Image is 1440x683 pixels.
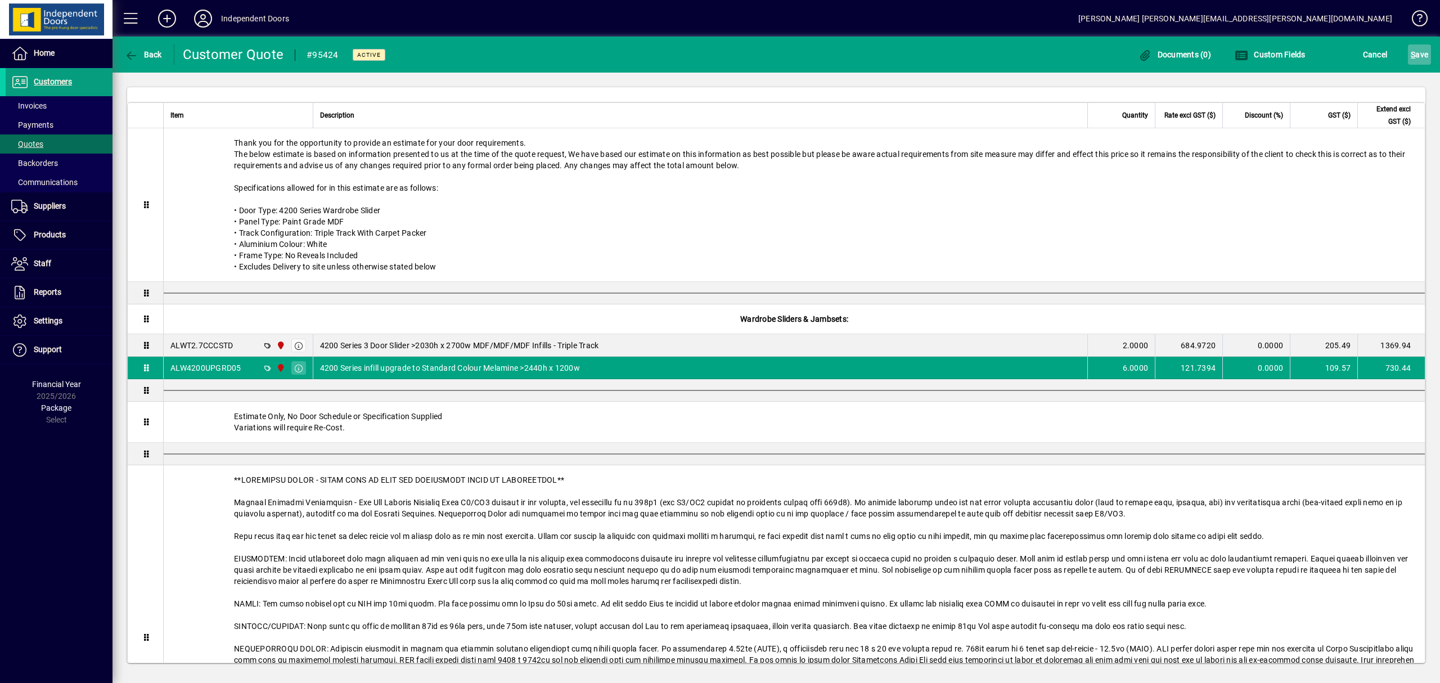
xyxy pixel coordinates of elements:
[1411,46,1428,64] span: ave
[1365,103,1411,128] span: Extend excl GST ($)
[1235,50,1306,59] span: Custom Fields
[320,362,580,374] span: 4200 Series infill upgrade to Standard Colour Melamine >2440h x 1200w
[1328,109,1351,122] span: GST ($)
[11,159,58,168] span: Backorders
[34,230,66,239] span: Products
[1245,109,1283,122] span: Discount (%)
[1078,10,1392,28] div: [PERSON_NAME] [PERSON_NAME][EMAIL_ADDRESS][PERSON_NAME][DOMAIN_NAME]
[221,10,289,28] div: Independent Doors
[1403,2,1426,39] a: Knowledge Base
[164,304,1425,334] div: Wardrobe Sliders & Jambsets:
[6,278,112,307] a: Reports
[6,221,112,249] a: Products
[6,307,112,335] a: Settings
[1360,44,1390,65] button: Cancel
[6,336,112,364] a: Support
[6,250,112,278] a: Staff
[6,39,112,68] a: Home
[1232,44,1308,65] button: Custom Fields
[1222,334,1290,357] td: 0.0000
[1162,362,1216,374] div: 121.7394
[6,96,112,115] a: Invoices
[34,345,62,354] span: Support
[357,51,381,59] span: Active
[1408,44,1431,65] button: Save
[11,101,47,110] span: Invoices
[6,134,112,154] a: Quotes
[11,140,43,149] span: Quotes
[1122,109,1148,122] span: Quantity
[320,109,354,122] span: Description
[32,380,81,389] span: Financial Year
[185,8,221,29] button: Profile
[1135,44,1214,65] button: Documents (0)
[11,178,78,187] span: Communications
[149,8,185,29] button: Add
[1123,340,1149,351] span: 2.0000
[6,173,112,192] a: Communications
[273,339,286,352] span: Christchurch
[121,44,165,65] button: Back
[1123,362,1149,374] span: 6.0000
[34,316,62,325] span: Settings
[1357,334,1425,357] td: 1369.94
[170,362,241,374] div: ALW4200UPGRD05
[1357,357,1425,379] td: 730.44
[6,192,112,221] a: Suppliers
[170,340,233,351] div: ALWT2.7CCCSTD
[34,77,72,86] span: Customers
[34,201,66,210] span: Suppliers
[6,154,112,173] a: Backorders
[34,287,61,296] span: Reports
[1162,340,1216,351] div: 684.9720
[183,46,284,64] div: Customer Quote
[34,259,51,268] span: Staff
[112,44,174,65] app-page-header-button: Back
[170,109,184,122] span: Item
[320,340,599,351] span: 4200 Series 3 Door Slider >2030h x 2700w MDF/MDF/MDF Infills - Triple Track
[41,403,71,412] span: Package
[124,50,162,59] span: Back
[1138,50,1211,59] span: Documents (0)
[307,46,339,64] div: #95424
[1222,357,1290,379] td: 0.0000
[164,128,1425,281] div: Thank you for the opportunity to provide an estimate for your door requirements. The below estima...
[34,48,55,57] span: Home
[273,362,286,374] span: Christchurch
[1363,46,1388,64] span: Cancel
[164,402,1425,442] div: Estimate Only, No Door Schedule or Specification Supplied Variations will require Re-Cost.
[1164,109,1216,122] span: Rate excl GST ($)
[6,115,112,134] a: Payments
[1290,357,1357,379] td: 109.57
[1290,334,1357,357] td: 205.49
[11,120,53,129] span: Payments
[1411,50,1415,59] span: S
